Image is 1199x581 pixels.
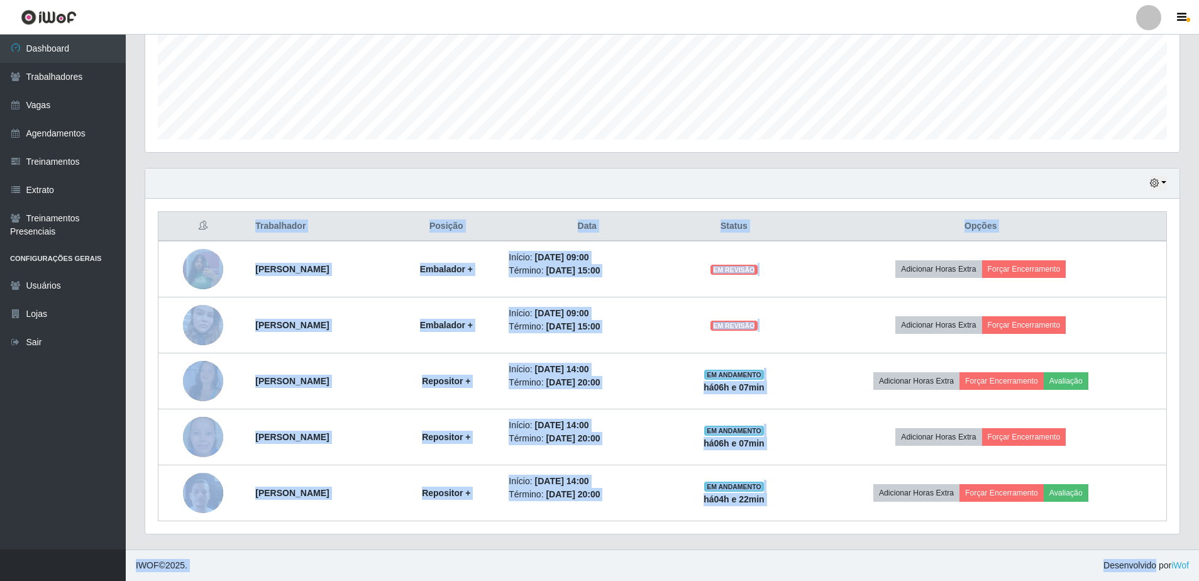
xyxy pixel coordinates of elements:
button: Adicionar Horas Extra [895,260,981,278]
th: Status [673,212,795,241]
button: Forçar Encerramento [959,372,1044,390]
li: Término: [509,376,665,389]
li: Término: [509,488,665,501]
strong: [PERSON_NAME] [255,264,329,274]
time: [DATE] 14:00 [535,420,589,430]
button: Adicionar Horas Extra [895,316,981,334]
th: Posição [391,212,501,241]
button: Adicionar Horas Extra [873,372,959,390]
strong: há 04 h e 22 min [704,494,765,504]
img: 1749579597632.jpeg [183,243,223,296]
strong: há 06 h e 07 min [704,438,765,448]
time: [DATE] 15:00 [546,265,600,275]
span: EM ANDAMENTO [704,370,764,380]
strong: [PERSON_NAME] [255,488,329,498]
a: iWof [1171,560,1189,570]
span: EM REVISÃO [710,321,757,331]
strong: Repositor + [422,488,470,498]
img: CoreUI Logo [21,9,77,25]
time: [DATE] 20:00 [546,377,600,387]
time: [DATE] 15:00 [546,321,600,331]
span: © 2025 . [136,559,187,572]
strong: [PERSON_NAME] [255,320,329,330]
time: [DATE] 20:00 [546,489,600,499]
span: EM ANDAMENTO [704,482,764,492]
li: Início: [509,251,665,264]
img: 1755855078771.jpeg [183,466,223,519]
strong: Repositor + [422,432,470,442]
time: [DATE] 20:00 [546,433,600,443]
button: Forçar Encerramento [959,484,1044,502]
strong: Embalador + [420,264,473,274]
img: 1756740185962.jpeg [183,409,223,465]
li: Início: [509,475,665,488]
th: Trabalhador [248,212,391,241]
strong: Repositor + [422,376,470,386]
li: Início: [509,419,665,432]
span: EM ANDAMENTO [704,426,764,436]
img: 1756311353314.jpeg [183,298,223,351]
span: Desenvolvido por [1103,559,1189,572]
li: Início: [509,363,665,376]
th: Data [501,212,673,241]
strong: há 06 h e 07 min [704,382,765,392]
li: Término: [509,320,665,333]
button: Forçar Encerramento [982,260,1066,278]
li: Início: [509,307,665,320]
time: [DATE] 14:00 [535,364,589,374]
li: Término: [509,432,665,445]
button: Avaliação [1044,372,1088,390]
time: [DATE] 09:00 [535,308,589,318]
li: Término: [509,264,665,277]
span: IWOF [136,560,159,570]
time: [DATE] 09:00 [535,252,589,262]
button: Adicionar Horas Extra [895,428,981,446]
strong: Embalador + [420,320,473,330]
button: Adicionar Horas Extra [873,484,959,502]
th: Opções [795,212,1167,241]
button: Forçar Encerramento [982,428,1066,446]
span: EM REVISÃO [710,265,757,275]
button: Avaliação [1044,484,1088,502]
img: 1742598450745.jpeg [183,338,223,425]
button: Forçar Encerramento [982,316,1066,334]
time: [DATE] 14:00 [535,476,589,486]
strong: [PERSON_NAME] [255,432,329,442]
strong: [PERSON_NAME] [255,376,329,386]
